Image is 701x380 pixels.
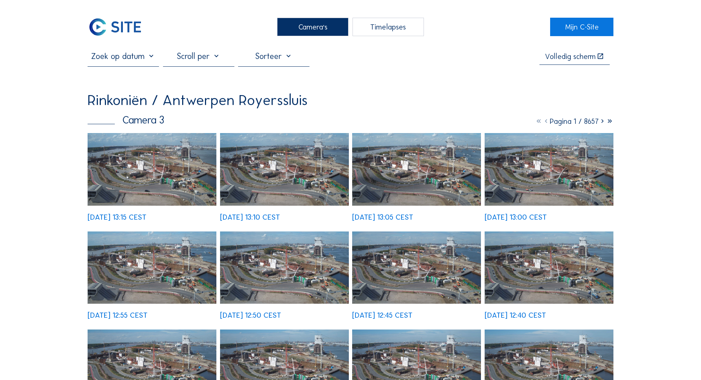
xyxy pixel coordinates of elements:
[88,18,151,36] a: C-SITE Logo
[352,213,413,221] div: [DATE] 13:05 CEST
[485,231,613,304] img: image_53103898
[220,231,349,304] img: image_53104191
[88,311,148,319] div: [DATE] 12:55 CEST
[550,117,599,126] span: Pagina 1 / 8657
[220,311,281,319] div: [DATE] 12:50 CEST
[88,231,216,304] img: image_53104346
[277,18,348,36] div: Camera's
[88,51,159,61] input: Zoek op datum 󰅀
[88,115,164,125] div: Camera 3
[352,133,481,206] img: image_53104574
[352,231,481,304] img: image_53104047
[220,213,280,221] div: [DATE] 13:10 CEST
[545,53,596,60] div: Volledig scherm
[88,213,146,221] div: [DATE] 13:15 CEST
[485,213,547,221] div: [DATE] 13:00 CEST
[353,18,424,36] div: Timelapses
[88,133,216,206] img: image_53104881
[352,311,413,319] div: [DATE] 12:45 CEST
[550,18,613,36] a: Mijn C-Site
[485,133,613,206] img: image_53104526
[485,311,546,319] div: [DATE] 12:40 CEST
[88,93,308,108] div: Rinkoniën / Antwerpen Royerssluis
[220,133,349,206] img: image_53104730
[88,18,143,36] img: C-SITE Logo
